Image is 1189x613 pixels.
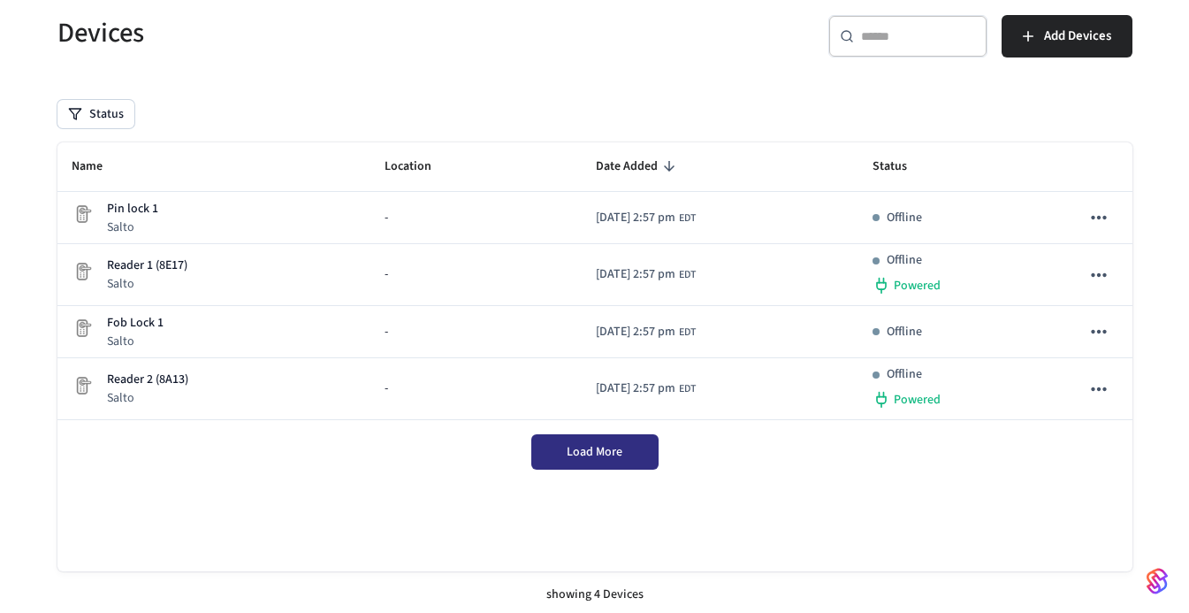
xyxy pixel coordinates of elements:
[596,379,675,398] span: [DATE] 2:57 pm
[596,153,681,180] span: Date Added
[57,100,134,128] button: Status
[107,275,187,293] p: Salto
[107,333,164,350] p: Salto
[72,318,93,339] img: Placeholder Lock Image
[72,203,93,225] img: Placeholder Lock Image
[107,257,187,275] p: Reader 1 (8E17)
[385,209,388,227] span: -
[57,15,584,51] h5: Devices
[107,371,188,389] p: Reader 2 (8A13)
[385,379,388,398] span: -
[596,265,696,284] div: America/New_York
[72,261,93,282] img: Placeholder Lock Image
[596,379,696,398] div: America/New_York
[679,211,696,226] span: EDT
[385,323,388,341] span: -
[531,434,659,470] button: Load More
[679,325,696,341] span: EDT
[385,153,454,180] span: Location
[567,443,622,461] span: Load More
[596,265,675,284] span: [DATE] 2:57 pm
[1002,15,1132,57] button: Add Devices
[873,153,930,180] span: Status
[894,277,941,295] span: Powered
[887,209,922,227] p: Offline
[385,265,388,284] span: -
[107,314,164,333] p: Fob Lock 1
[72,153,126,180] span: Name
[57,142,1132,420] table: sticky table
[679,381,696,397] span: EDT
[107,200,158,218] p: Pin lock 1
[596,209,696,227] div: America/New_York
[107,218,158,236] p: Salto
[1147,567,1168,595] img: SeamLogoGradient.69752ec5.svg
[107,389,188,407] p: Salto
[887,365,922,384] p: Offline
[596,323,696,341] div: America/New_York
[679,267,696,283] span: EDT
[1044,25,1111,48] span: Add Devices
[887,323,922,341] p: Offline
[596,209,675,227] span: [DATE] 2:57 pm
[596,323,675,341] span: [DATE] 2:57 pm
[894,391,941,409] span: Powered
[72,375,93,396] img: Placeholder Lock Image
[887,251,922,270] p: Offline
